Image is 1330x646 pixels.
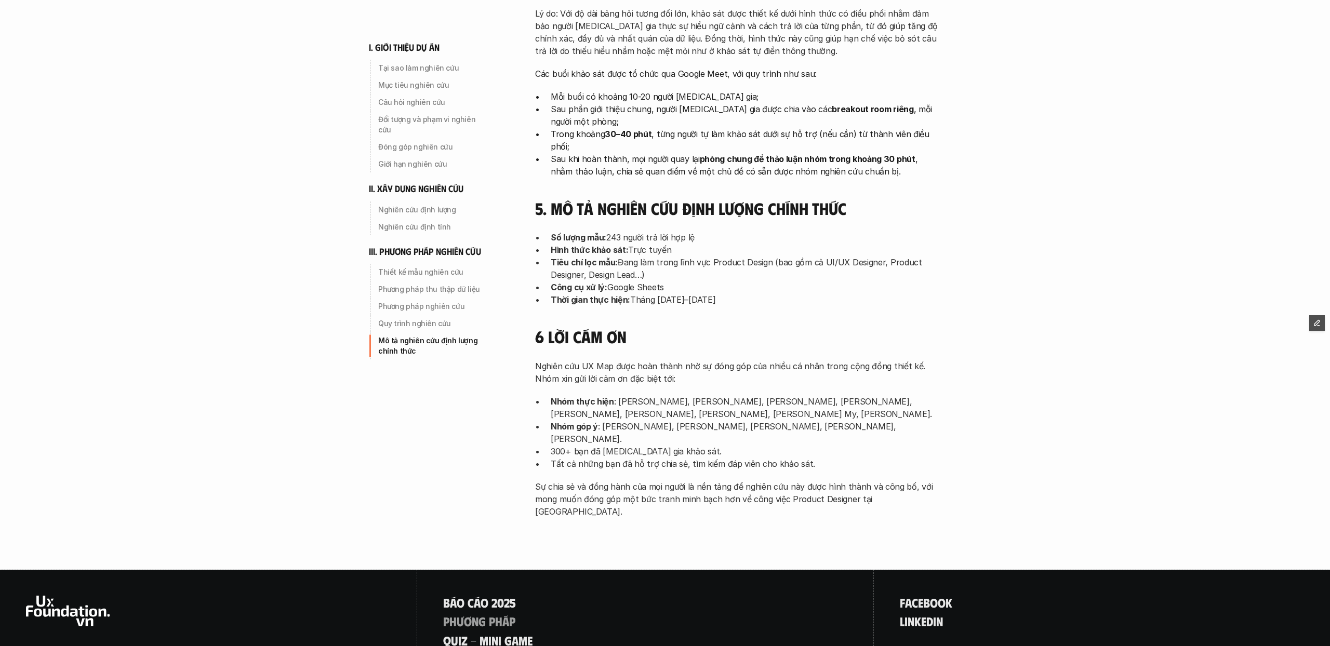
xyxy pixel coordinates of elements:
a: facebook [900,596,952,609]
p: Quy trình nghiên cứu [378,318,489,329]
a: linkedin [900,614,943,628]
a: Mô tả nghiên cứu định lượng chính thức [369,332,494,359]
p: Tại sao làm nghiên cứu [378,63,489,73]
a: Nghiên cứu định lượng [369,201,494,218]
span: c [468,596,474,609]
span: d [926,614,933,628]
a: phươngpháp [443,614,515,628]
span: B [443,596,450,609]
span: h [495,614,502,628]
strong: Số lượng mẫu: [551,232,606,243]
span: f [900,596,905,609]
p: Đối tượng và phạm vi nghiên cứu [378,114,489,135]
span: á [502,614,509,628]
span: o [481,596,488,609]
strong: phòng chung để thảo luận nhóm trong khoảng 30 phút [700,154,915,164]
a: Mục tiêu nghiên cứu [369,77,494,93]
a: Giới hạn nghiên cứu [369,156,494,172]
span: ơ [464,614,472,628]
a: Phương pháp thu thập dữ liệu [369,281,494,298]
p: 300+ bạn đã [MEDICAL_DATA] gia khảo sát. [551,445,940,457]
span: e [921,614,926,628]
span: o [457,596,464,609]
p: Đang làm trong lĩnh vực Product Design (bao gồm cả UI/UX Designer, Product Designer, Design Lead…) [551,256,940,281]
p: Phương pháp nghiên cứu [378,301,489,312]
span: n [472,614,478,628]
h6: ii. xây dựng nghiên cứu [369,183,463,195]
a: Đối tượng và phạm vi nghiên cứu [369,111,494,138]
strong: Tiêu chí lọc mẫu: [551,257,618,267]
span: p [443,614,449,628]
strong: breakout room riêng [832,104,913,114]
span: h [449,614,457,628]
span: k [914,614,921,628]
a: Phương pháp nghiên cứu [369,298,494,315]
span: 2 [491,596,497,609]
p: Sự chia sẻ và đồng hành của mọi người là nền tảng để nghiên cứu này được hình thành và công bố, v... [535,480,940,518]
span: á [474,596,481,609]
p: Tháng [DATE]–[DATE] [551,293,940,306]
p: Nghiên cứu UX Map được hoàn thành nhờ sự đóng góp của nhiều cá nhân trong cộng đồng thiết kế. Nhó... [535,360,940,385]
a: Báocáo2025 [443,596,516,609]
p: Nghiên cứu định lượng [378,205,489,215]
p: Mỗi buổi có khoảng 10-20 người [MEDICAL_DATA] gia; [551,90,940,103]
span: n [908,614,914,628]
p: Thiết kế mẫu nghiên cứu [378,267,489,277]
p: Các buổi khảo sát được tổ chức qua Google Meet, với quy trình như sau: [535,68,940,80]
p: Đóng góp nghiên cứu [378,142,489,152]
span: 5 [510,596,516,609]
h6: i. giới thiệu dự án [369,42,440,53]
p: Câu hỏi nghiên cứu [378,97,489,107]
p: Lý do: Với độ dài bảng hỏi tương đối lớn, khảo sát được thiết kế dưới hình thức có điều phối nhằm... [535,7,940,57]
p: Phương pháp thu thập dữ liệu [378,284,489,294]
strong: Thời gian thực hiện: [551,294,630,305]
span: n [936,614,943,628]
p: : [PERSON_NAME], [PERSON_NAME], [PERSON_NAME], [PERSON_NAME], [PERSON_NAME], [PERSON_NAME], [PERS... [551,395,940,420]
span: i [905,614,908,628]
span: e [918,596,923,609]
h6: iii. phương pháp nghiên cứu [369,246,481,258]
a: Quy trình nghiên cứu [369,315,494,332]
p: Giới hạn nghiên cứu [378,159,489,169]
p: Mục tiêu nghiên cứu [378,80,489,90]
p: Trong khoảng , từng người tự làm khảo sát dưới sự hỗ trợ (nếu cần) từ thành viên điều phối; [551,128,940,153]
strong: Công cụ xử lý: [551,282,607,292]
span: k [946,596,952,609]
span: i [933,614,936,628]
span: b [923,596,930,609]
p: : [PERSON_NAME], [PERSON_NAME], [PERSON_NAME], [PERSON_NAME], [PERSON_NAME]. [551,420,940,445]
span: c [912,596,918,609]
span: á [450,596,457,609]
span: o [930,596,938,609]
p: Trực tuyến [551,244,940,256]
span: g [478,614,486,628]
button: Edit Framer Content [1309,315,1325,331]
span: ư [457,614,464,628]
p: Google Sheets [551,281,940,293]
span: o [938,596,946,609]
h4: 5. Mô tả nghiên cứu định lượng chính thức [535,198,940,218]
p: Mô tả nghiên cứu định lượng chính thức [378,335,489,356]
strong: 30–40 phút [605,129,651,139]
a: Nghiên cứu định tính [369,219,494,235]
a: Thiết kế mẫu nghiên cứu [369,264,494,280]
strong: Hình thức khảo sát: [551,245,628,255]
p: Tất cả những bạn đã hỗ trợ chia sẻ, tìm kiếm đáp viên cho khảo sát. [551,457,940,470]
strong: Nhóm thực hiện [551,396,614,407]
a: Đóng góp nghiên cứu [369,139,494,155]
span: p [489,614,495,628]
p: Sau phần giới thiệu chung, người [MEDICAL_DATA] gia được chia vào các , mỗi người một phòng; [551,103,940,128]
span: 0 [497,596,504,609]
a: Tại sao làm nghiên cứu [369,60,494,76]
strong: Nhóm góp ý [551,421,598,432]
p: Nghiên cứu định tính [378,222,489,232]
span: p [509,614,515,628]
p: 243 người trả lời hợp lệ [551,231,940,244]
p: Sau khi hoàn thành, mọi người quay lại , nhằm thảo luận, chia sẻ quan điểm về một chủ đề có sẵn đ... [551,153,940,178]
span: a [905,596,912,609]
span: 2 [504,596,510,609]
span: l [900,614,905,628]
h4: 6 Lời cám ơn [535,327,940,346]
a: Câu hỏi nghiên cứu [369,94,494,111]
